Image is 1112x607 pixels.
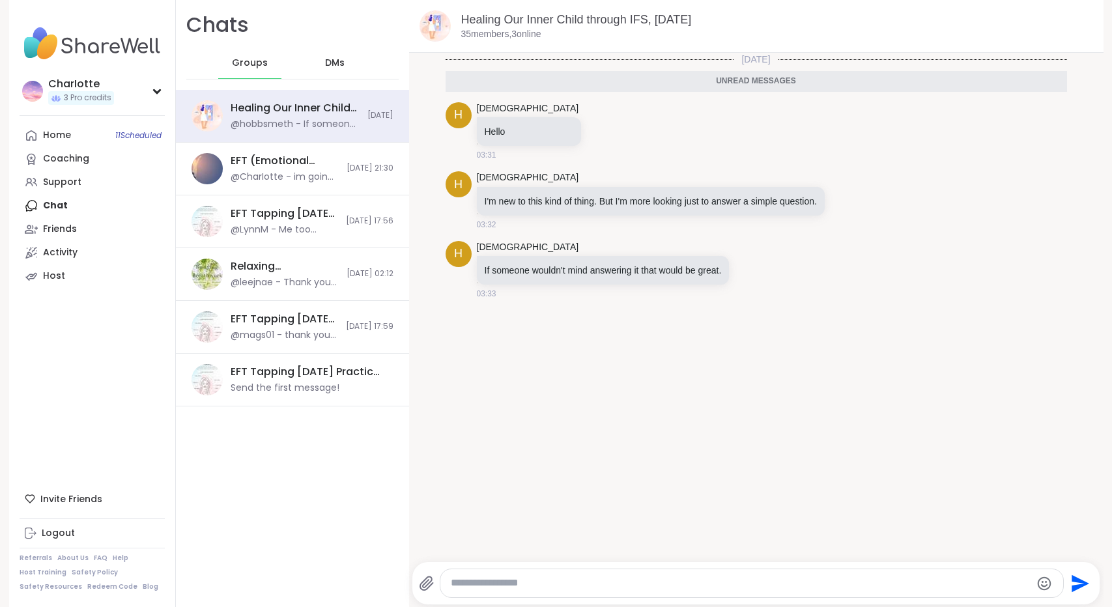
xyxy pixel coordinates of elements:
img: EFT Tapping Monday Practice, Oct 06 [192,311,223,343]
div: EFT Tapping [DATE] Practice, [DATE] [231,365,386,379]
span: 11 Scheduled [115,130,162,141]
span: [DATE] 17:59 [346,321,393,332]
a: Home11Scheduled [20,124,165,147]
div: Send the first message! [231,382,339,395]
a: Friends [20,218,165,241]
span: 3 Pro credits [64,92,111,104]
div: EFT Tapping [DATE] Practice, [DATE] [231,312,338,326]
p: If someone wouldn't mind answering it that would be great. [485,264,722,277]
div: Home [43,129,71,142]
img: EFT Tapping Tuesday Practice, Oct 07 [192,206,223,237]
span: h [454,176,463,193]
a: Activity [20,241,165,264]
div: @mags01 - thank you [PERSON_NAME], my nervous system had a huge reset! hearts! [231,329,338,342]
a: [DEMOGRAPHIC_DATA] [477,102,579,115]
span: DMs [325,57,345,70]
div: Relaxing Breathwork, [DATE] [231,259,339,274]
img: ShareWell Nav Logo [20,21,165,66]
img: Relaxing Breathwork, Oct 06 [192,259,223,290]
a: About Us [57,554,89,563]
textarea: Type your message [451,576,1031,590]
span: [DATE] 02:12 [347,268,393,279]
div: Logout [42,527,75,540]
img: EFT Tapping Thursday Practice, Oct 09 [192,364,223,395]
a: Safety Policy [72,568,118,577]
button: Emoji picker [1036,576,1052,591]
div: Coaching [43,152,89,165]
div: Friends [43,223,77,236]
div: @LynnM - Me too feeling lighter. [231,223,338,236]
a: [DEMOGRAPHIC_DATA] [477,241,579,254]
span: 03:31 [477,149,496,161]
span: [DATE] [734,53,778,66]
p: Hello [485,125,574,138]
a: Coaching [20,147,165,171]
div: @CharIotte - im going to commit to doing the eft tapping for sleep video before bed tonight :) [231,171,339,184]
span: h [454,106,463,124]
h1: Chats [186,10,249,40]
button: Send [1064,569,1093,598]
p: 35 members, 3 online [461,28,541,41]
div: Support [43,176,81,189]
div: @hobbsmeth - If someone wouldn't mind answering it that would be great. [231,118,360,131]
a: FAQ [94,554,107,563]
a: Safety Resources [20,582,82,591]
a: Host [20,264,165,288]
span: 03:33 [477,288,496,300]
span: h [454,245,463,262]
div: Invite Friends [20,487,165,511]
img: EFT (Emotional Freedom Technique), Oct 08 [192,153,223,184]
span: [DATE] 17:56 [346,216,393,227]
span: [DATE] [367,110,393,121]
div: Healing Our Inner Child through IFS, [DATE] [231,101,360,115]
a: Support [20,171,165,194]
p: I'm new to this kind of thing. But I'm more looking just to answer a simple question. [485,195,817,208]
img: Healing Our Inner Child through IFS, Oct 09 [420,10,451,42]
a: Referrals [20,554,52,563]
div: Unread messages [446,71,1067,92]
span: [DATE] 21:30 [347,163,393,174]
a: Blog [143,582,158,591]
a: Logout [20,522,165,545]
div: Host [43,270,65,283]
a: Redeem Code [87,582,137,591]
div: EFT Tapping [DATE] Practice, [DATE] [231,206,338,221]
div: Activity [43,246,78,259]
div: CharIotte [48,77,114,91]
a: Help [113,554,128,563]
a: Host Training [20,568,66,577]
a: Healing Our Inner Child through IFS, [DATE] [461,13,692,26]
div: EFT (Emotional Freedom Technique), [DATE] [231,154,339,168]
img: CharIotte [22,81,43,102]
div: @leejnae - Thank you for sharing. [231,276,339,289]
a: [DEMOGRAPHIC_DATA] [477,171,579,184]
img: Healing Our Inner Child through IFS, Oct 09 [192,100,223,132]
span: Groups [232,57,268,70]
span: 03:32 [477,219,496,231]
